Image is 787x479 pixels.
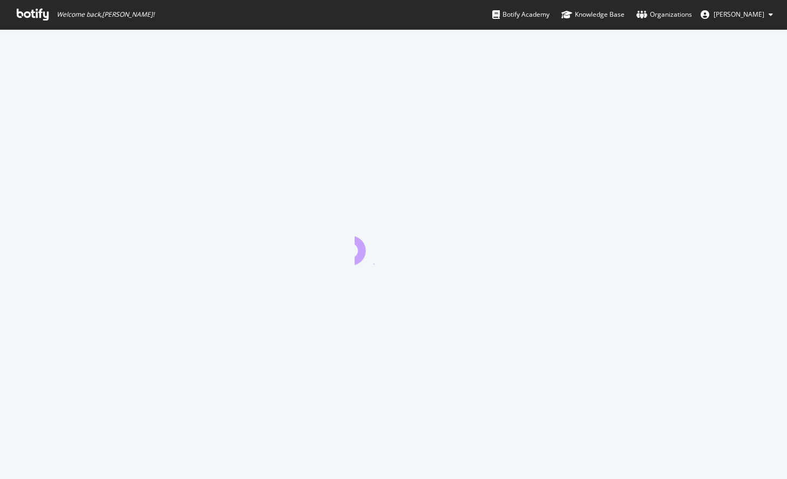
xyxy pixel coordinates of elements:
[636,9,692,20] div: Organizations
[714,10,764,19] span: Nick Schurk
[355,226,432,265] div: animation
[561,9,625,20] div: Knowledge Base
[692,6,782,23] button: [PERSON_NAME]
[57,10,154,19] span: Welcome back, [PERSON_NAME] !
[492,9,549,20] div: Botify Academy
